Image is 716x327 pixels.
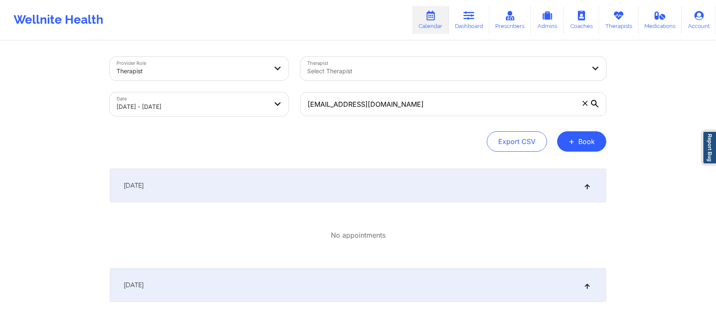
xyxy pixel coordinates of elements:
[487,131,547,152] button: Export CSV
[300,92,606,116] input: Search by patient email
[682,6,716,34] a: Account
[599,6,638,34] a: Therapists
[638,6,682,34] a: Medications
[569,139,575,144] span: +
[702,131,716,164] a: Report Bug
[557,131,606,152] button: +Book
[124,181,144,190] span: [DATE]
[489,6,531,34] a: Prescribers
[117,62,267,80] div: Therapist
[331,230,386,240] p: No appointments
[449,6,489,34] a: Dashboard
[124,281,144,289] span: [DATE]
[531,6,564,34] a: Admins
[117,97,267,116] div: [DATE] - [DATE]
[564,6,599,34] a: Coaches
[412,6,449,34] a: Calendar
